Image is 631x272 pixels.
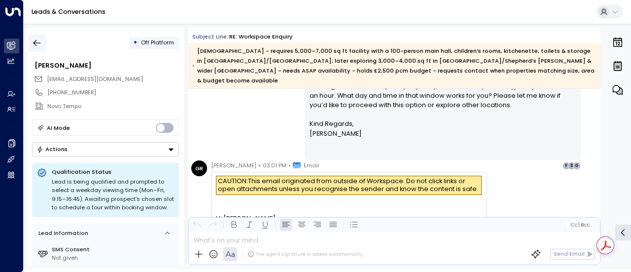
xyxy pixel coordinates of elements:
[52,254,175,262] div: Not given
[35,61,178,70] div: [PERSON_NAME]
[32,142,179,156] button: Actions
[52,168,174,176] p: Qualification Status
[47,123,70,133] div: AI Mode
[304,160,319,170] span: Email
[211,160,256,170] span: [PERSON_NAME]
[258,160,261,170] span: •
[47,88,178,97] div: [PHONE_NUMBER]
[32,7,105,16] a: Leads & Conversations
[35,229,88,237] div: Lead Information
[47,75,143,83] span: giusepperazza@btinternet.com
[141,39,174,46] span: Off Platform
[218,177,248,185] span: CAUTION:
[52,245,175,254] label: SMS Consent
[229,33,293,41] div: RE: Workspace enquiry
[578,222,580,228] span: |
[567,221,593,229] button: Cc|Bcc
[192,33,228,40] span: Subject Line:
[263,160,286,170] span: 03:01 PM
[310,119,354,128] span: Kind Regards,
[52,178,174,212] div: Lead is being qualified and prompted to select a weekday viewing time (Mon–Fri, 9:15–16:45). Awai...
[192,46,596,85] div: [DEMOGRAPHIC_DATA] - requires 5,000–7,000 sq ft facility with a 100-person main hall, children’s ...
[133,36,138,50] div: •
[32,142,179,156] div: Button group with a nested menu
[207,219,219,231] button: Redo
[36,146,68,153] div: Actions
[216,176,482,195] div: This email originated from outside of Workspace. Do not click links or open attachments unless yo...
[47,102,178,111] div: Novo Tempo
[191,160,207,176] div: GR
[570,222,590,228] span: Cc Bcc
[47,75,143,83] span: [EMAIL_ADDRESS][DOMAIN_NAME]
[288,160,291,170] span: •
[191,219,203,231] button: Undo
[247,251,362,258] div: The agent signature is added automatically
[310,129,362,138] span: [PERSON_NAME]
